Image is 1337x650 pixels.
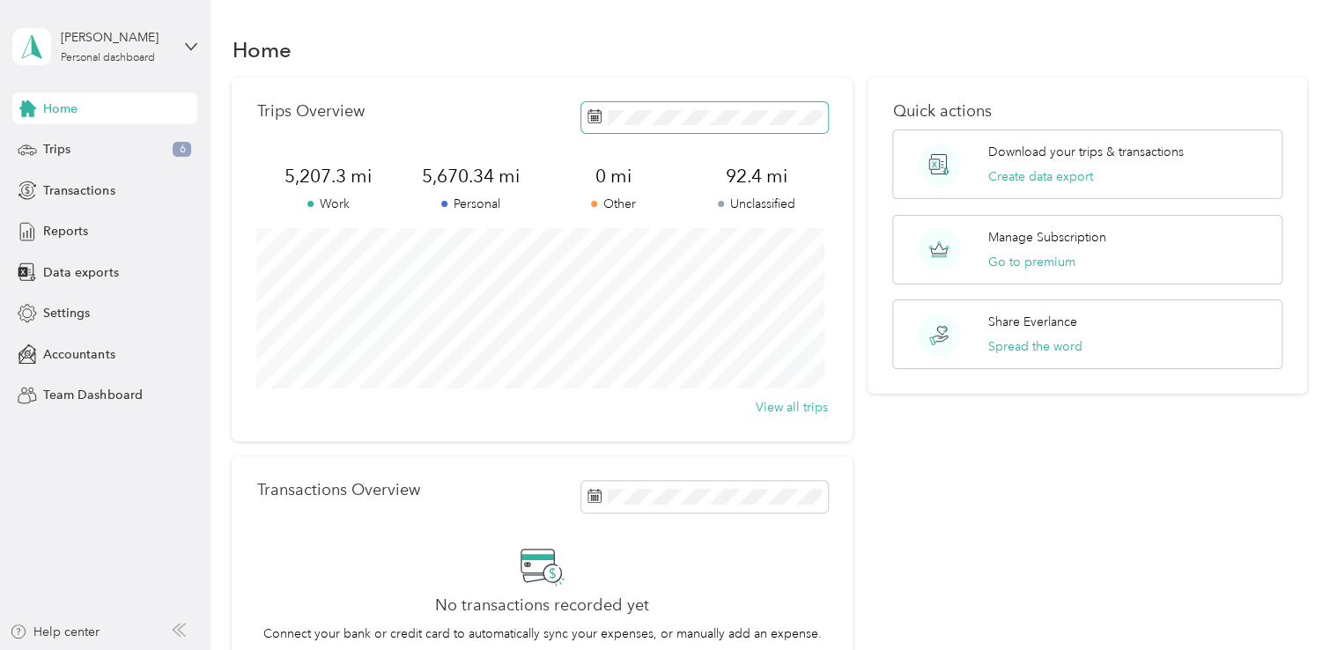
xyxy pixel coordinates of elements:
[543,195,685,213] p: Other
[43,222,88,240] span: Reports
[988,253,1075,271] button: Go to premium
[256,481,419,499] p: Transactions Overview
[173,142,191,158] span: 6
[61,28,171,47] div: [PERSON_NAME]
[988,313,1077,331] p: Share Everlance
[988,228,1106,247] p: Manage Subscription
[43,140,70,159] span: Trips
[543,164,685,188] span: 0 mi
[435,596,649,615] h2: No transactions recorded yet
[400,195,543,213] p: Personal
[988,337,1082,356] button: Spread the word
[256,102,364,121] p: Trips Overview
[756,398,828,417] button: View all trips
[988,143,1184,161] p: Download your trips & transactions
[43,345,114,364] span: Accountants
[892,102,1282,121] p: Quick actions
[400,164,543,188] span: 5,670.34 mi
[263,624,822,643] p: Connect your bank or credit card to automatically sync your expenses, or manually add an expense.
[43,263,118,282] span: Data exports
[988,167,1093,186] button: Create data export
[256,195,399,213] p: Work
[43,181,114,200] span: Transactions
[256,164,399,188] span: 5,207.3 mi
[61,53,155,63] div: Personal dashboard
[43,100,78,118] span: Home
[10,623,100,641] button: Help center
[685,164,828,188] span: 92.4 mi
[685,195,828,213] p: Unclassified
[232,41,291,59] h1: Home
[1238,551,1337,650] iframe: Everlance-gr Chat Button Frame
[43,304,90,322] span: Settings
[43,386,142,404] span: Team Dashboard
